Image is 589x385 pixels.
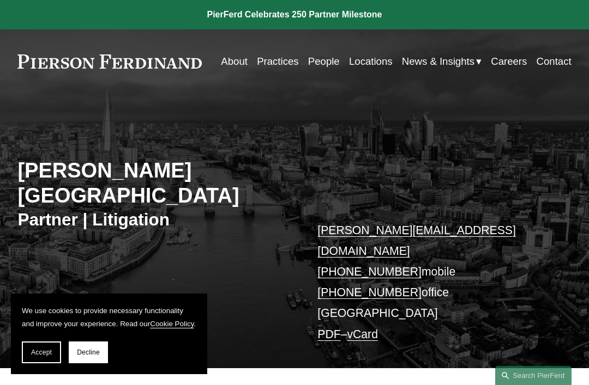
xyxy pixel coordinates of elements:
a: About [221,51,248,71]
p: We use cookies to provide necessary functionality and improve your experience. Read our . [22,304,196,331]
a: Search this site [495,366,572,385]
a: Locations [349,51,393,71]
button: Decline [69,341,108,363]
a: [PERSON_NAME][EMAIL_ADDRESS][DOMAIN_NAME] [317,224,516,257]
h2: [PERSON_NAME][GEOGRAPHIC_DATA] [17,158,294,208]
span: News & Insights [402,52,474,70]
a: folder dropdown [402,51,482,71]
span: Decline [77,349,100,356]
a: [PHONE_NUMBER] [317,286,422,298]
button: Accept [22,341,61,363]
p: mobile office [GEOGRAPHIC_DATA] – [317,220,548,345]
a: vCard [347,328,377,340]
a: Contact [537,51,572,71]
section: Cookie banner [11,294,207,374]
h3: Partner | Litigation [17,209,294,230]
a: PDF [317,328,340,340]
span: Accept [31,349,52,356]
a: People [308,51,340,71]
a: Careers [491,51,527,71]
a: Cookie Policy [150,320,194,328]
a: Practices [257,51,298,71]
a: [PHONE_NUMBER] [317,265,422,278]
